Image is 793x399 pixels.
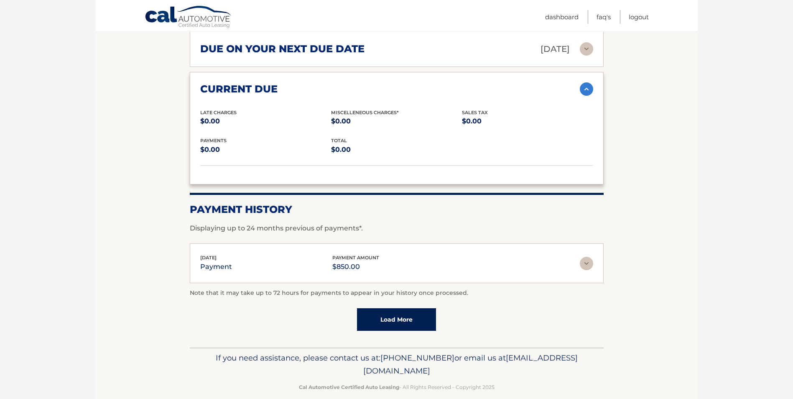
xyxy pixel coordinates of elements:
span: [DATE] [200,255,217,261]
p: $0.00 [200,115,331,127]
a: FAQ's [597,10,611,24]
p: If you need assistance, please contact us at: or email us at [195,351,598,378]
span: Miscelleneous Charges* [331,110,399,115]
p: - All Rights Reserved - Copyright 2025 [195,383,598,391]
span: Sales Tax [462,110,488,115]
p: Displaying up to 24 months previous of payments*. [190,223,604,233]
span: Late Charges [200,110,237,115]
strong: Cal Automotive Certified Auto Leasing [299,384,399,390]
p: $0.00 [331,144,462,156]
a: Logout [629,10,649,24]
a: Dashboard [545,10,579,24]
span: total [331,138,347,143]
span: payment amount [332,255,379,261]
img: accordion-rest.svg [580,42,593,56]
p: Note that it may take up to 72 hours for payments to appear in your history once processed. [190,288,604,298]
p: [DATE] [541,42,570,56]
img: accordion-active.svg [580,82,593,96]
p: $850.00 [332,261,379,273]
a: Load More [357,308,436,331]
p: payment [200,261,232,273]
span: payments [200,138,227,143]
h2: current due [200,83,278,95]
h2: due on your next due date [200,43,365,55]
h2: Payment History [190,203,604,216]
p: $0.00 [200,144,331,156]
p: $0.00 [331,115,462,127]
img: accordion-rest.svg [580,257,593,270]
a: Cal Automotive [145,5,232,30]
span: [PHONE_NUMBER] [380,353,454,363]
p: $0.00 [462,115,593,127]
